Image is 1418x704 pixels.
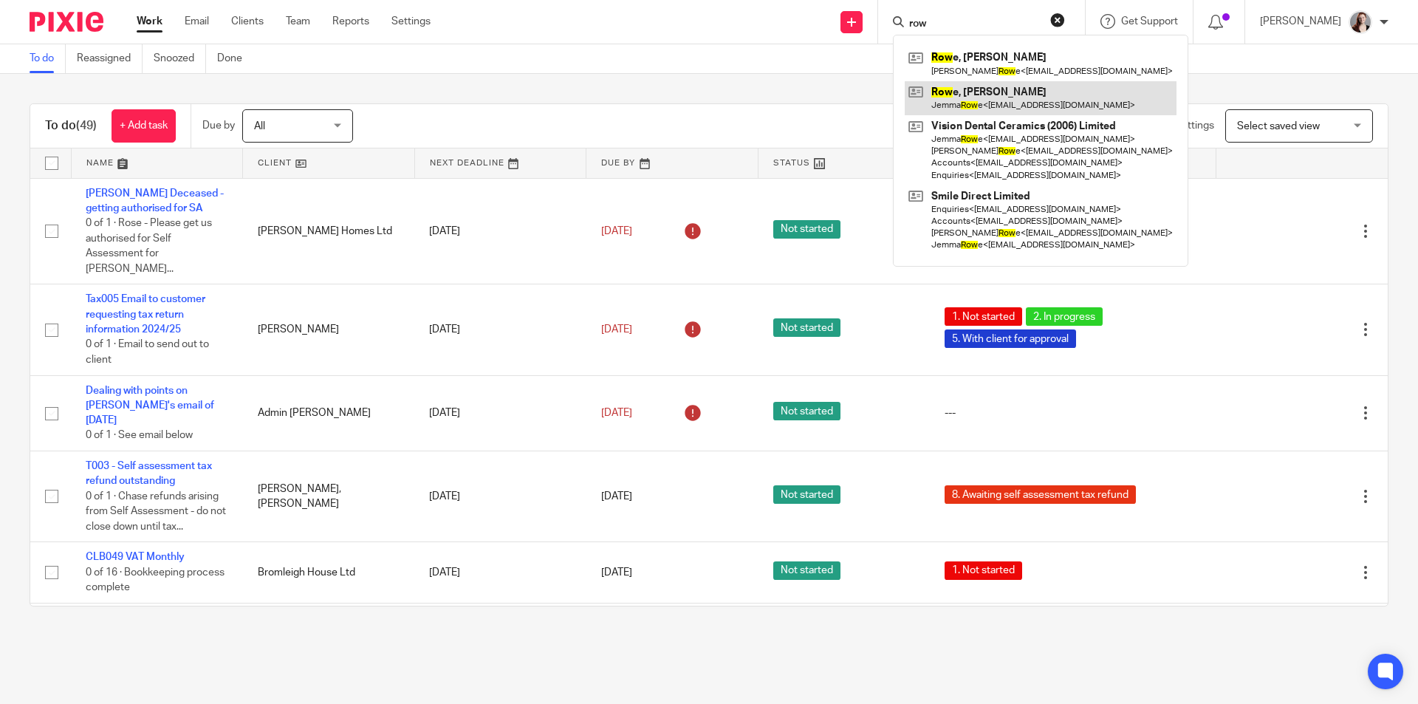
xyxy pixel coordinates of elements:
[945,561,1022,580] span: 1. Not started
[86,461,212,486] a: T003 - Self assessment tax refund outstanding
[414,284,586,375] td: [DATE]
[1260,14,1341,29] p: [PERSON_NAME]
[1349,10,1372,34] img: High%20Res%20Andrew%20Price%20Accountants%20_Poppy%20Jakes%20Photography-3%20-%20Copy.jpg
[243,178,415,284] td: [PERSON_NAME] Homes Ltd
[76,120,97,131] span: (49)
[1050,13,1065,27] button: Clear
[908,18,1041,31] input: Search
[86,431,193,441] span: 0 of 1 · See email below
[185,14,209,29] a: Email
[1026,307,1103,326] span: 2. In progress
[45,118,97,134] h1: To do
[86,386,214,426] a: Dealing with points on [PERSON_NAME]'s email of [DATE]
[77,44,143,73] a: Reassigned
[414,542,586,603] td: [DATE]
[86,340,209,366] span: 0 of 1 · Email to send out to client
[231,14,264,29] a: Clients
[254,121,265,131] span: All
[945,406,1201,420] div: ---
[86,491,226,532] span: 0 of 1 · Chase refunds arising from Self Assessment - do not close down until tax...
[773,561,840,580] span: Not started
[773,220,840,239] span: Not started
[243,375,415,451] td: Admin [PERSON_NAME]
[414,603,586,694] td: [DATE]
[154,44,206,73] a: Snoozed
[391,14,431,29] a: Settings
[601,408,632,418] span: [DATE]
[243,542,415,603] td: Bromleigh House Ltd
[202,118,235,133] p: Due by
[217,44,253,73] a: Done
[601,324,632,335] span: [DATE]
[137,14,162,29] a: Work
[601,567,632,578] span: [DATE]
[86,188,224,213] a: [PERSON_NAME] Deceased - getting authorised for SA
[601,491,632,502] span: [DATE]
[1237,121,1320,131] span: Select saved view
[414,451,586,542] td: [DATE]
[243,451,415,542] td: [PERSON_NAME], [PERSON_NAME]
[414,375,586,451] td: [DATE]
[773,318,840,337] span: Not started
[86,552,185,562] a: CLB049 VAT Monthly
[945,329,1076,348] span: 5. With client for approval
[286,14,310,29] a: Team
[30,44,66,73] a: To do
[773,485,840,504] span: Not started
[86,218,212,274] span: 0 of 1 · Rose - Please get us authorised for Self Assessment for [PERSON_NAME]...
[601,226,632,236] span: [DATE]
[30,12,103,32] img: Pixie
[86,294,205,335] a: Tax005 Email to customer requesting tax return information 2024/25
[332,14,369,29] a: Reports
[414,178,586,284] td: [DATE]
[86,567,225,593] span: 0 of 16 · Bookkeeping process complete
[112,109,176,143] a: + Add task
[945,485,1136,504] span: 8. Awaiting self assessment tax refund
[945,307,1022,326] span: 1. Not started
[773,402,840,420] span: Not started
[1121,16,1178,27] span: Get Support
[243,284,415,375] td: [PERSON_NAME]
[243,603,415,694] td: Beachcomber Magazines Ltd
